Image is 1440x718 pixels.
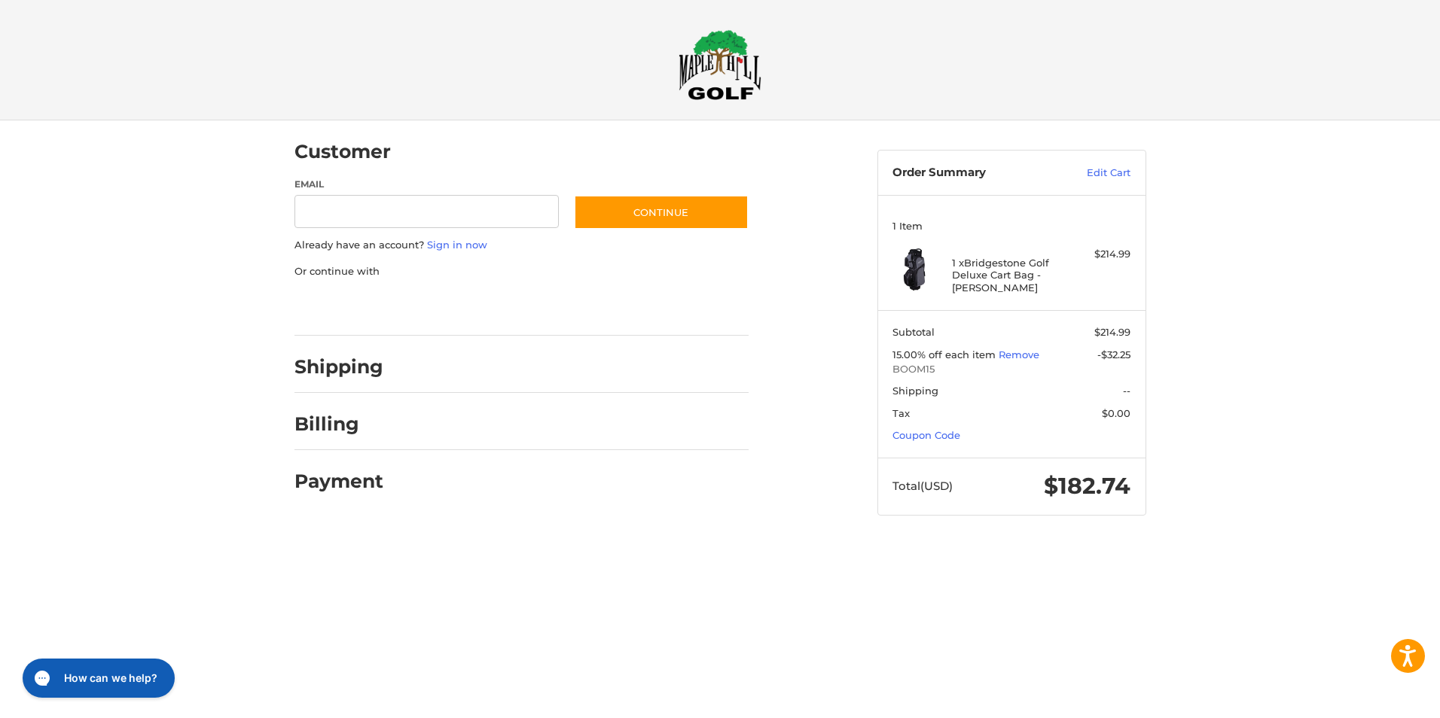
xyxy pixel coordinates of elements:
a: Remove [999,348,1039,361]
img: Maple Hill Golf [679,29,761,100]
label: Email [294,178,560,191]
a: Sign in now [427,239,487,251]
a: Coupon Code [892,429,960,441]
iframe: PayPal-paylater [417,294,530,321]
span: $214.99 [1094,326,1130,338]
button: Continue [574,195,749,230]
h2: Shipping [294,355,383,379]
span: Total (USD) [892,479,953,493]
h2: Payment [294,470,383,493]
h2: Customer [294,140,391,163]
iframe: Gorgias live chat messenger [15,653,179,703]
iframe: PayPal-venmo [545,294,657,321]
h3: 1 Item [892,220,1130,232]
h2: Billing [294,412,383,436]
span: 15.00% off each item [892,348,999,361]
a: Edit Cart [1054,166,1130,181]
span: -$32.25 [1097,348,1130,361]
span: -- [1123,385,1130,397]
iframe: PayPal-paypal [289,294,402,321]
h4: 1 x Bridgestone Golf Deluxe Cart Bag - [PERSON_NAME] [952,257,1067,294]
p: Already have an account? [294,238,749,253]
span: Tax [892,407,910,419]
span: BOOM15 [892,362,1130,377]
span: $182.74 [1044,472,1130,500]
span: $0.00 [1102,407,1130,419]
span: Subtotal [892,326,935,338]
span: Shipping [892,385,938,397]
h3: Order Summary [892,166,1054,181]
p: Or continue with [294,264,749,279]
div: $214.99 [1071,247,1130,262]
